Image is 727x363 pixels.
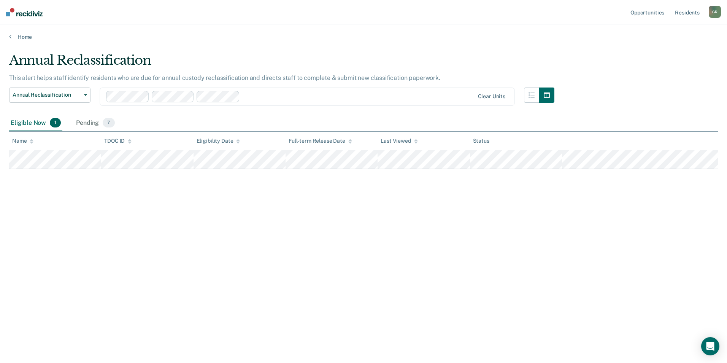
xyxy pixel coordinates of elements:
div: TDOC ID [104,138,132,144]
div: Open Intercom Messenger [701,337,719,355]
div: Full-term Release Date [289,138,352,144]
span: Annual Reclassification [13,92,81,98]
div: Status [473,138,489,144]
span: 1 [50,118,61,128]
div: Annual Reclassification [9,53,554,74]
button: GR [709,6,721,18]
div: Eligible Now1 [9,115,62,132]
div: Eligibility Date [197,138,240,144]
div: Name [12,138,33,144]
p: This alert helps staff identify residents who are due for annual custody reclassification and dir... [9,74,440,81]
div: G R [709,6,721,18]
div: Clear units [478,93,506,100]
a: Home [9,33,718,40]
button: Annual Reclassification [9,88,90,103]
span: 7 [103,118,114,128]
img: Recidiviz [6,8,43,16]
div: Last Viewed [381,138,417,144]
div: Pending7 [75,115,116,132]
